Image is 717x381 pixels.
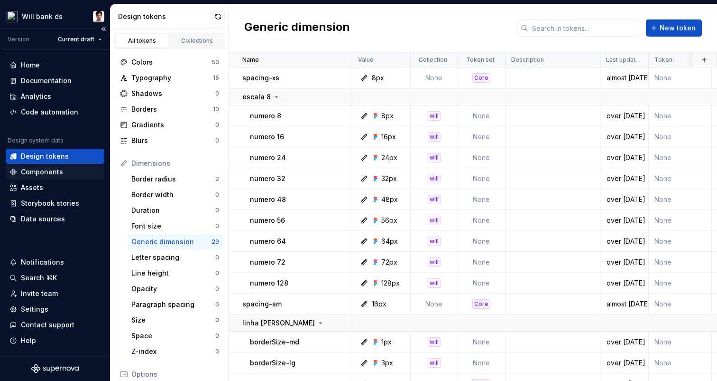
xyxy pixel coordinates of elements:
[428,237,441,246] div: will
[97,22,110,36] button: Collapse sidebar
[2,6,108,27] button: Will bank dsMarcello Barbosa
[601,257,648,267] div: over [DATE]
[601,174,648,183] div: over [DATE]
[21,152,69,161] div: Design tokens
[6,105,104,120] a: Code automation
[118,12,211,21] div: Design tokens
[215,301,219,308] div: 0
[21,183,43,192] div: Assets
[649,147,711,168] td: None
[211,238,219,246] div: 29
[649,252,711,273] td: None
[458,105,506,126] td: None
[458,168,506,189] td: None
[601,132,648,142] div: over [DATE]
[411,294,458,314] td: None
[358,56,374,64] p: Value
[372,73,384,83] div: 8px
[250,111,281,121] p: numero 8
[6,317,104,333] button: Contact support
[466,56,495,64] p: Token set
[211,58,219,66] div: 53
[21,257,64,267] div: Notifications
[381,257,397,267] div: 72px
[458,332,506,352] td: None
[116,133,223,148] a: Blurs0
[428,216,441,225] div: will
[649,294,711,314] td: None
[128,266,223,281] a: Line height0
[22,12,63,21] div: Will bank ds
[381,216,397,225] div: 56px
[6,255,104,270] button: Notifications
[93,11,104,22] img: Marcello Barbosa
[174,37,221,45] div: Collections
[242,299,282,309] p: spacing-sm
[428,337,441,347] div: will
[6,270,104,286] button: Search ⌘K
[21,273,57,283] div: Search ⌘K
[606,56,641,64] p: Last updated
[8,36,29,43] div: Version
[128,344,223,359] a: Z-index0
[649,189,711,210] td: None
[458,210,506,231] td: None
[601,73,648,83] div: almost [DATE]
[131,370,219,379] div: Options
[131,136,215,145] div: Blurs
[131,284,215,294] div: Opacity
[649,168,711,189] td: None
[250,237,286,246] p: numero 64
[131,206,215,215] div: Duration
[215,121,219,129] div: 0
[250,195,286,204] p: numero 48
[131,331,215,341] div: Space
[244,19,350,37] h2: Generic dimension
[6,180,104,195] a: Assets
[131,253,215,262] div: Letter spacing
[428,278,441,288] div: will
[215,254,219,261] div: 0
[7,11,18,22] img: 5ef8224e-fd7a-45c0-8e66-56d3552b678a.png
[21,107,78,117] div: Code automation
[381,278,400,288] div: 128px
[428,111,441,121] div: will
[131,300,215,309] div: Paragraph spacing
[128,250,223,265] a: Letter spacing0
[250,278,288,288] p: numero 128
[458,352,506,373] td: None
[250,257,285,267] p: numero 72
[215,90,219,97] div: 0
[381,237,398,246] div: 64px
[472,73,490,83] div: Core
[649,352,711,373] td: None
[131,237,211,247] div: Generic dimension
[128,219,223,234] a: Font size0
[6,211,104,227] a: Data sources
[242,56,259,64] p: Name
[6,149,104,164] a: Design tokens
[215,175,219,183] div: 2
[215,191,219,199] div: 0
[131,347,215,356] div: Z-index
[213,105,219,113] div: 10
[250,337,299,347] p: borderSize-md
[119,37,166,45] div: All tokens
[381,153,397,162] div: 24px
[649,67,711,88] td: None
[428,195,441,204] div: will
[6,164,104,180] a: Components
[215,207,219,214] div: 0
[21,92,51,101] div: Analytics
[6,57,104,73] a: Home
[458,126,506,147] td: None
[601,358,648,368] div: over [DATE]
[54,33,106,46] button: Current draft
[21,320,74,330] div: Contact support
[21,199,79,208] div: Storybook stories
[601,216,648,225] div: over [DATE]
[660,23,696,33] span: New token
[372,299,386,309] div: 16px
[250,358,295,368] p: borderSize-lg
[21,336,36,345] div: Help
